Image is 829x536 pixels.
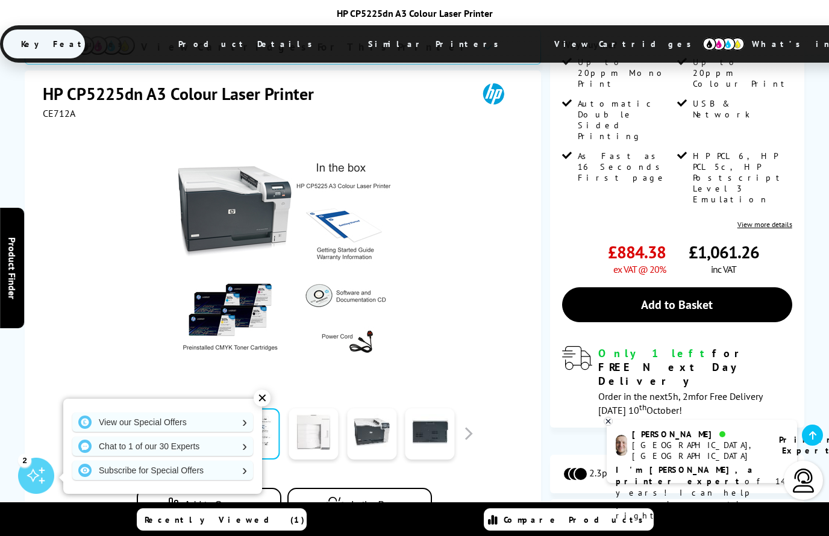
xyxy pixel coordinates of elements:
span: CE712A [43,107,75,119]
a: Chat to 1 of our 30 Experts [72,437,253,456]
sup: th [639,402,646,413]
img: ashley-livechat.png [616,435,627,456]
div: Toner Cartridge Costs [550,440,804,452]
img: user-headset-light.svg [792,469,816,493]
span: Only 1 left [598,346,712,360]
span: 2.3p per mono page [589,467,672,481]
div: ✕ [254,390,271,407]
img: cmyk-icon.svg [702,37,745,51]
a: View our Special Offers [72,413,253,432]
a: View more details [737,220,792,229]
span: Up to 20ppm Colour Print [693,57,790,89]
div: 2 [18,453,31,467]
span: Recently Viewed (1) [145,514,305,525]
img: HP [466,83,521,105]
span: £1,061.26 [689,241,759,263]
h1: HP CP5225dn A3 Colour Laser Printer [43,83,326,105]
a: Compare Products [484,508,654,531]
p: of 14 years! I can help you choose the right product [616,464,788,522]
div: for FREE Next Day Delivery [598,346,792,388]
button: In the Box [287,488,432,522]
span: As Fast as 16 Seconds First page [578,151,675,183]
span: 5h, 2m [668,390,696,402]
div: modal_delivery [562,346,792,416]
span: £884.38 [608,241,666,263]
span: Similar Printers [350,30,523,58]
img: HP CP5225dn Thumbnail [166,143,402,379]
span: In the Box [351,500,395,511]
div: [PERSON_NAME] [632,429,764,440]
span: Automatic Double Sided Printing [578,98,675,142]
span: Up to 20ppm Mono Print [578,57,675,89]
span: View Cartridges [536,28,721,60]
span: HP PCL 6, HP PCL 5c, HP Postscript Level 3 Emulation [693,151,790,205]
span: Product Finder [6,237,18,299]
span: Product Details [160,30,337,58]
div: [GEOGRAPHIC_DATA], [GEOGRAPHIC_DATA] [632,440,764,461]
a: Subscribe for Special Offers [72,461,253,480]
span: inc VAT [711,263,736,275]
a: Add to Basket [562,287,792,322]
span: USB & Network [693,98,790,120]
a: Recently Viewed (1) [137,508,307,531]
b: I'm [PERSON_NAME], a printer expert [616,464,756,487]
span: Key Features [3,30,147,58]
span: Compare Products [504,514,649,525]
span: Add to Compare [184,500,255,511]
span: Order in the next for Free Delivery [DATE] 10 October! [598,390,762,416]
span: ex VAT @ 20% [613,263,666,275]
